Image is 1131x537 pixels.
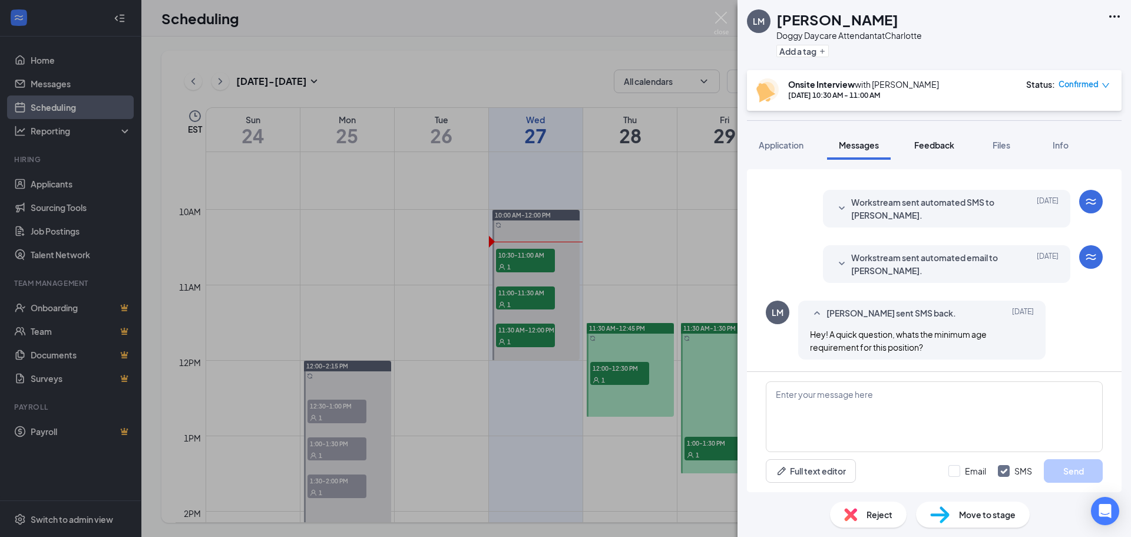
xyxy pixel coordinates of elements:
[867,508,892,521] span: Reject
[776,45,829,57] button: PlusAdd a tag
[810,307,824,321] svg: SmallChevronUp
[776,9,898,29] h1: [PERSON_NAME]
[776,465,788,477] svg: Pen
[835,257,849,271] svg: SmallChevronDown
[1102,81,1110,90] span: down
[914,140,954,150] span: Feedback
[788,78,939,90] div: with [PERSON_NAME]
[1026,78,1055,90] div: Status :
[772,307,783,318] div: LM
[776,29,922,41] div: Doggy Daycare Attendant at Charlotte
[1059,78,1099,90] span: Confirmed
[1037,196,1059,222] span: [DATE]
[753,15,765,27] div: LM
[788,79,855,90] b: Onsite Interview
[851,251,1006,277] span: Workstream sent automated email to [PERSON_NAME].
[1084,195,1098,209] svg: WorkstreamLogo
[826,307,956,321] span: [PERSON_NAME] sent SMS back.
[851,196,1006,222] span: Workstream sent automated SMS to [PERSON_NAME].
[1053,140,1069,150] span: Info
[1012,307,1034,321] span: [DATE]
[788,90,939,100] div: [DATE] 10:30 AM - 11:00 AM
[1091,497,1119,525] div: Open Intercom Messenger
[959,508,1016,521] span: Move to stage
[993,140,1010,150] span: Files
[810,329,987,352] span: Hey! A quick question, whats the minimum age requirement for this position?
[1044,459,1103,483] button: Send
[1107,9,1122,24] svg: Ellipses
[819,48,826,55] svg: Plus
[766,459,856,483] button: Full text editorPen
[835,202,849,216] svg: SmallChevronDown
[1084,250,1098,264] svg: WorkstreamLogo
[759,140,803,150] span: Application
[839,140,879,150] span: Messages
[1037,251,1059,277] span: [DATE]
